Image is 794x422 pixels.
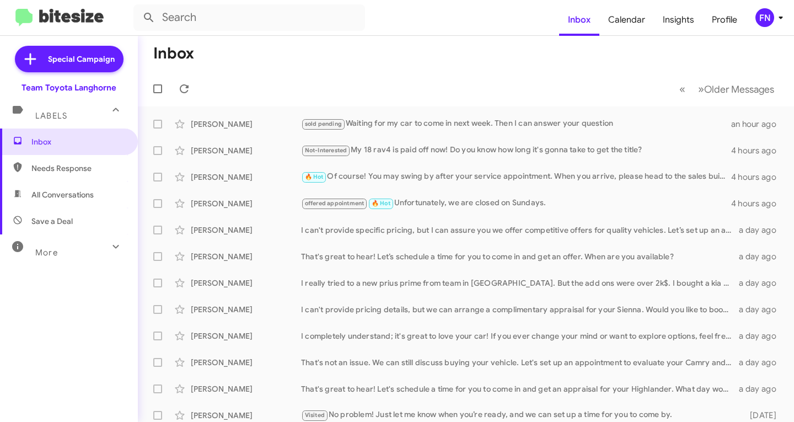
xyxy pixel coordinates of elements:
[31,163,125,174] span: Needs Response
[301,330,737,341] div: I completely understand; it's great to love your car! If you ever change your mind or want to exp...
[305,173,324,180] span: 🔥 Hot
[301,117,731,130] div: Waiting for my car to come in next week. Then I can answer your question
[737,304,785,315] div: a day ago
[737,357,785,368] div: a day ago
[731,172,785,183] div: 4 hours ago
[737,383,785,394] div: a day ago
[31,216,73,227] span: Save a Deal
[191,304,301,315] div: [PERSON_NAME]
[301,251,737,262] div: That's great to hear! Let’s schedule a time for you to come in and get an offer. When are you ava...
[15,46,124,72] a: Special Campaign
[691,78,781,100] button: Next
[737,251,785,262] div: a day ago
[372,200,390,207] span: 🔥 Hot
[301,357,737,368] div: That's not an issue. We can still discuss buying your vehicle. Let's set up an appointment to eva...
[48,54,115,65] span: Special Campaign
[731,119,785,130] div: an hour ago
[301,225,737,236] div: I can't provide specific pricing, but I can assure you we offer competitive offers for quality ve...
[704,83,774,95] span: Older Messages
[191,119,301,130] div: [PERSON_NAME]
[737,330,785,341] div: a day ago
[301,277,737,289] div: I really tried to a new prius prime from team in [GEOGRAPHIC_DATA]. But the add ons were over 2k$...
[301,197,731,210] div: Unfortunately, we are closed on Sundays.
[673,78,781,100] nav: Page navigation example
[755,8,774,27] div: FN
[301,383,737,394] div: That's great to hear! Let's schedule a time for you to come in and get an appraisal for your High...
[301,304,737,315] div: I can't provide pricing details, but we can arrange a complimentary appraisal for your Sienna. Wo...
[305,120,342,127] span: sold pending
[191,145,301,156] div: [PERSON_NAME]
[22,82,116,93] div: Team Toyota Langhorne
[133,4,365,31] input: Search
[301,170,731,183] div: Of course! You may swing by after your service appointment. When you arrive, please head to the s...
[191,251,301,262] div: [PERSON_NAME]
[153,45,194,62] h1: Inbox
[305,200,364,207] span: offered appointment
[35,111,67,121] span: Labels
[31,136,125,147] span: Inbox
[737,277,785,289] div: a day ago
[301,409,737,421] div: No problem! Just let me know when you’re ready, and we can set up a time for you to come by.
[191,410,301,421] div: [PERSON_NAME]
[35,248,58,258] span: More
[191,357,301,368] div: [PERSON_NAME]
[737,410,785,421] div: [DATE]
[703,4,746,36] a: Profile
[305,147,347,154] span: Not-Interested
[654,4,703,36] a: Insights
[191,225,301,236] div: [PERSON_NAME]
[191,330,301,341] div: [PERSON_NAME]
[559,4,599,36] a: Inbox
[737,225,785,236] div: a day ago
[698,82,704,96] span: »
[731,145,785,156] div: 4 hours ago
[191,277,301,289] div: [PERSON_NAME]
[191,383,301,394] div: [PERSON_NAME]
[746,8,782,27] button: FN
[673,78,692,100] button: Previous
[191,198,301,209] div: [PERSON_NAME]
[191,172,301,183] div: [PERSON_NAME]
[305,412,325,419] span: Visited
[31,189,94,200] span: All Conversations
[731,198,785,209] div: 4 hours ago
[301,144,731,157] div: My 18 rav4 is paid off now! Do you know how long it's gonna take to get the title?
[679,82,685,96] span: «
[599,4,654,36] a: Calendar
